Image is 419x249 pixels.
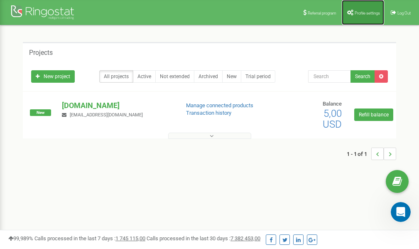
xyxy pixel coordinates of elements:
[308,70,351,83] input: Search
[29,49,53,57] h5: Projects
[350,70,375,83] button: Search
[355,11,380,15] span: Profile settings
[133,70,156,83] a: Active
[194,70,223,83] a: Archived
[70,112,143,118] span: [EMAIL_ADDRESS][DOMAIN_NAME]
[397,11,411,15] span: Log Out
[155,70,194,83] a: Not extended
[354,108,393,121] a: Refill balance
[347,148,371,160] span: 1 - 1 of 1
[186,110,231,116] a: Transaction history
[391,202,411,222] iframe: Intercom live chat
[99,70,133,83] a: All projects
[8,235,33,242] span: 99,989%
[115,235,145,242] u: 1 745 115,00
[230,235,260,242] u: 7 382 453,00
[62,100,172,111] p: [DOMAIN_NAME]
[222,70,241,83] a: New
[308,11,336,15] span: Referral program
[34,235,145,242] span: Calls processed in the last 7 days :
[323,108,342,130] span: 5,00 USD
[31,70,75,83] a: New project
[347,139,396,168] nav: ...
[30,109,51,116] span: New
[186,102,253,108] a: Manage connected products
[241,70,275,83] a: Trial period
[323,101,342,107] span: Balance
[147,235,260,242] span: Calls processed in the last 30 days :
